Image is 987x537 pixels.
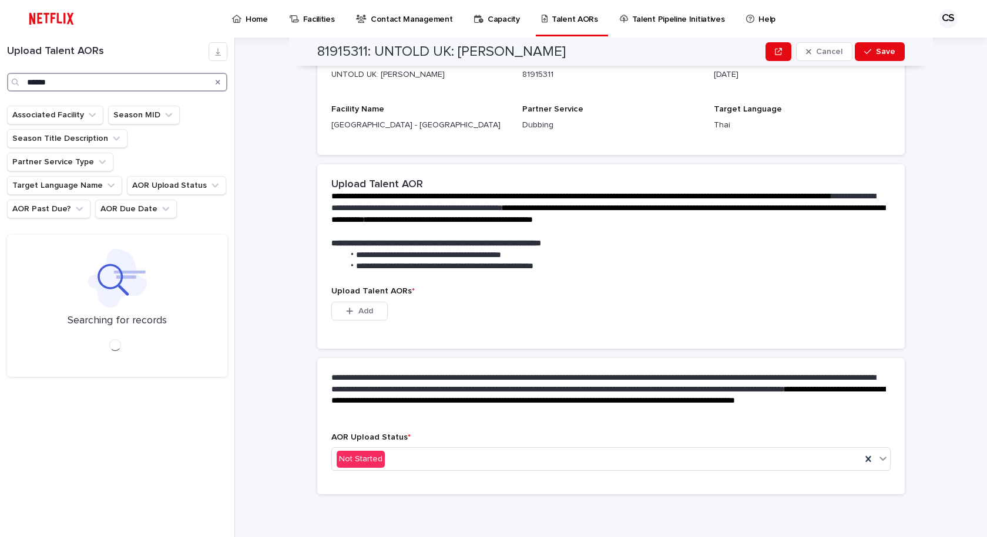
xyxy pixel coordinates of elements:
span: Partner Service [522,105,583,113]
button: Save [855,42,905,61]
p: Thai [714,119,891,131]
button: Target Language Name [7,176,122,195]
span: Facility Name [331,105,384,113]
button: Add [331,302,388,320]
button: Cancel [796,42,852,61]
h1: Upload Talent AORs [7,45,209,58]
span: Save [876,48,895,56]
span: Add [358,307,373,315]
button: Season MID [108,106,180,124]
button: AOR Past Due? [7,200,90,218]
img: ifQbXi3ZQGMSEF7WDB7W [23,7,79,31]
p: 81915311 [522,69,699,81]
span: Target Language [714,105,782,113]
p: [DATE] [714,69,891,81]
p: [GEOGRAPHIC_DATA] - [GEOGRAPHIC_DATA] [331,119,508,131]
div: Not Started [337,451,385,468]
button: Season Title Description [7,129,127,148]
div: CS [939,9,958,28]
button: Partner Service Type [7,153,113,171]
button: AOR Due Date [95,200,177,218]
span: Upload Talent AORs [331,287,415,295]
button: Associated Facility [7,106,103,124]
p: Dubbing [522,119,699,131]
span: AOR Upload Status [331,433,411,441]
input: Search [7,73,227,92]
button: AOR Upload Status [127,176,226,195]
p: UNTOLD UK: [PERSON_NAME] [331,69,508,81]
p: Searching for records [68,315,167,327]
h2: Upload Talent AOR [331,178,423,191]
span: Cancel [816,48,842,56]
h2: 81915311: UNTOLD UK: [PERSON_NAME] [317,43,566,60]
